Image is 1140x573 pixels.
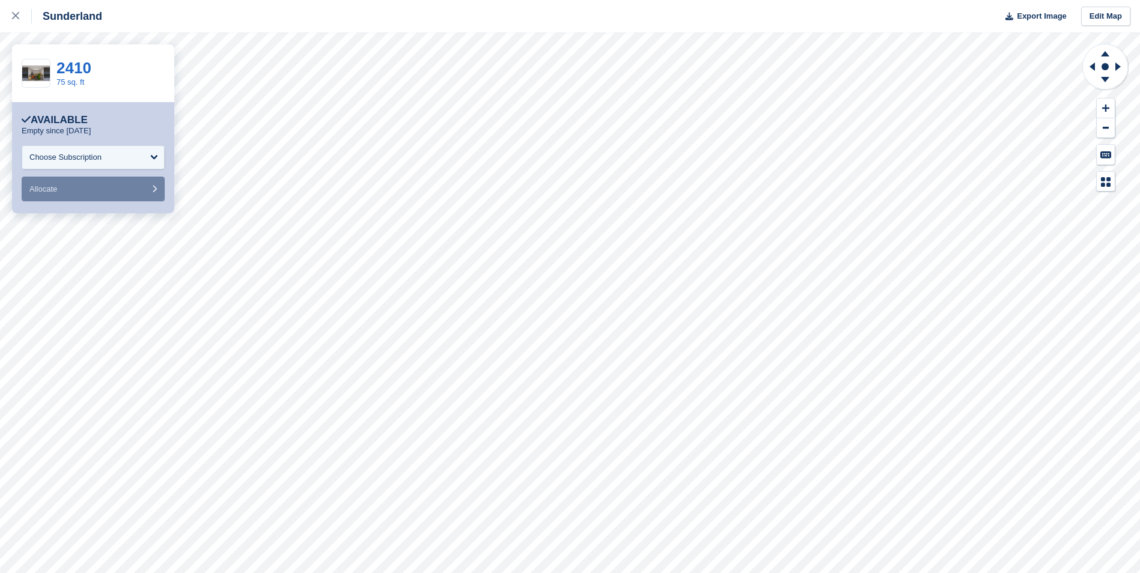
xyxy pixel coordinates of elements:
button: Map Legend [1097,172,1115,192]
a: 75 sq. ft [56,77,84,86]
button: Zoom Out [1097,118,1115,138]
span: Allocate [29,184,57,193]
a: Edit Map [1081,7,1130,26]
button: Zoom In [1097,99,1115,118]
div: Available [22,114,88,126]
div: Choose Subscription [29,151,102,163]
span: Export Image [1017,10,1066,22]
div: Sunderland [32,9,102,23]
a: 2410 [56,59,91,77]
button: Export Image [998,7,1067,26]
p: Empty since [DATE] [22,126,91,136]
button: Keyboard Shortcuts [1097,145,1115,165]
button: Allocate [22,177,165,201]
img: 75%20SQ.FT.jpg [22,65,50,81]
